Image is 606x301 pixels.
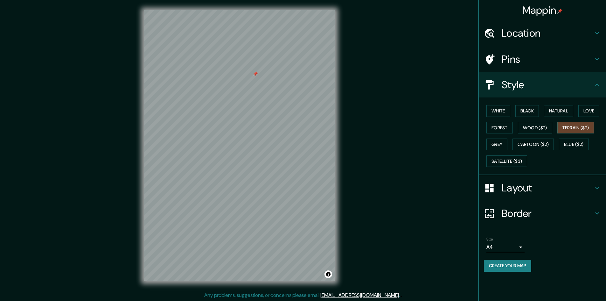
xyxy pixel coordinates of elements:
h4: Pins [502,53,593,66]
button: Blue ($2) [559,139,589,150]
div: Border [479,201,606,226]
button: Black [515,105,539,117]
div: A4 [486,242,525,252]
button: Grey [486,139,507,150]
button: Cartoon ($2) [512,139,554,150]
button: Terrain ($2) [557,122,594,134]
button: White [486,105,510,117]
button: Wood ($2) [518,122,552,134]
a: [EMAIL_ADDRESS][DOMAIN_NAME] [320,292,399,298]
h4: Style [502,78,593,91]
button: Create your map [484,260,531,272]
div: Style [479,72,606,97]
div: . [401,291,402,299]
img: pin-icon.png [557,9,562,14]
div: Pins [479,47,606,72]
button: Forest [486,122,513,134]
button: Love [578,105,599,117]
h4: Mappin [522,4,563,17]
canvas: Map [144,10,335,281]
p: Any problems, suggestions, or concerns please email . [204,291,400,299]
div: Location [479,20,606,46]
div: . [400,291,401,299]
button: Natural [544,105,573,117]
h4: Border [502,207,593,220]
h4: Location [502,27,593,39]
button: Satellite ($3) [486,155,527,167]
label: Size [486,237,493,242]
div: Layout [479,175,606,201]
h4: Layout [502,182,593,194]
iframe: Help widget launcher [549,276,599,294]
button: Toggle attribution [324,270,332,278]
